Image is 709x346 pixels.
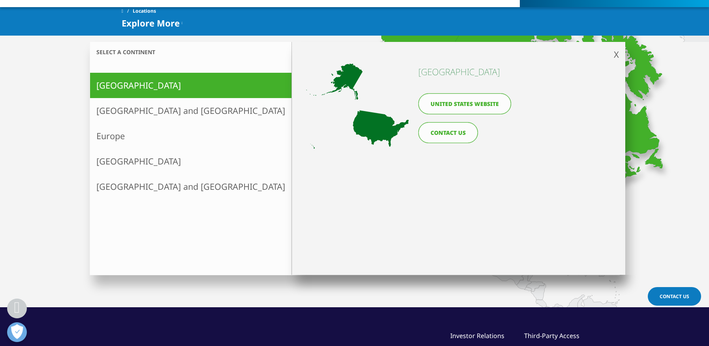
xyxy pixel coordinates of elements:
[660,293,689,300] span: Contact Us
[7,322,27,342] button: Open Preferences
[614,48,619,60] span: X
[418,122,478,143] a: CONTACT US
[450,331,504,340] a: Investor Relations
[418,93,511,114] a: United States website
[122,18,180,28] span: Explore More
[90,48,291,56] h3: Select a continent
[524,331,579,340] a: Third-Party Access
[133,4,156,18] span: Locations
[90,174,291,199] a: [GEOGRAPHIC_DATA] and [GEOGRAPHIC_DATA]
[648,287,701,306] a: Contact Us
[90,73,291,98] a: [GEOGRAPHIC_DATA]
[90,149,291,174] a: [GEOGRAPHIC_DATA]
[90,123,291,149] a: Europe
[292,42,493,62] h3: Country
[418,66,515,78] h4: [GEOGRAPHIC_DATA]
[90,98,291,123] a: [GEOGRAPHIC_DATA] and [GEOGRAPHIC_DATA]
